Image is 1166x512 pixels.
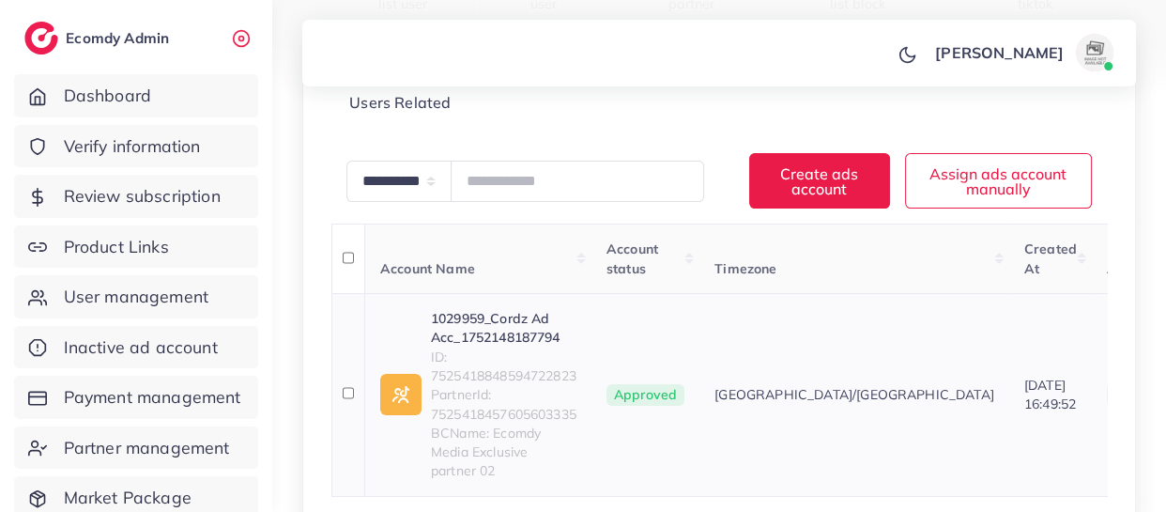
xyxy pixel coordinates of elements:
span: Product Links [64,235,169,259]
a: Payment management [14,376,258,419]
span: Timezone [714,260,776,277]
span: ID: 7525418848594722823 [431,348,576,386]
span: [DATE] 16:49:52 [1024,377,1076,412]
img: avatar [1076,34,1113,71]
button: Assign ads account manually [905,153,1092,209]
a: Partner management [14,427,258,470]
span: Dashboard [64,84,151,108]
span: Review subscription [64,184,221,209]
a: Review subscription [14,175,258,218]
span: [GEOGRAPHIC_DATA]/[GEOGRAPHIC_DATA] [714,385,994,404]
h2: Ecomdy Admin [66,29,174,47]
a: Users Related [331,84,468,124]
span: User management [64,285,208,309]
img: logo [24,22,58,54]
a: User management [14,275,258,318]
a: [PERSON_NAME]avatar [925,34,1121,71]
span: Inactive ad account [64,335,218,360]
span: PartnerId: 7525418457605603335 [431,385,576,424]
a: Verify information [14,125,258,168]
span: Approved [606,384,684,407]
img: ic-ad-info.7fc67b75.svg [380,374,422,415]
span: Partner management [64,436,230,460]
span: Market Package [64,486,192,510]
p: [PERSON_NAME] [935,41,1064,64]
span: Account status [606,240,658,276]
span: Payment management [64,385,241,410]
a: Dashboard [14,74,258,117]
span: Verify information [64,134,201,159]
a: logoEcomdy Admin [24,22,174,54]
a: Inactive ad account [14,326,258,369]
a: 1029959_Cordz Ad Acc_1752148187794 [431,309,576,348]
span: Created At [1024,240,1077,276]
button: Create ads account [749,153,890,209]
span: BCName: Ecomdy Media Exclusive partner 02 [431,424,576,481]
span: Account Name [380,260,475,277]
a: Product Links [14,225,258,269]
